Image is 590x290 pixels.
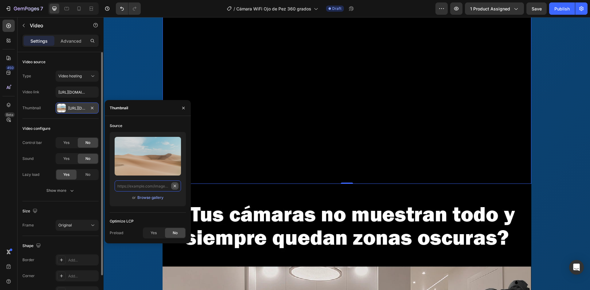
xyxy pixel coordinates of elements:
div: [URL][DOMAIN_NAME] [68,106,86,111]
span: Cámara WiFi Ojo de Pez 360 grados [236,6,311,12]
button: Show more [22,185,99,196]
button: Original [56,220,99,231]
button: 1 product assigned [465,2,524,15]
div: Control bar [22,140,42,145]
input: Insert video url here [56,87,99,98]
div: Add... [68,273,97,279]
span: 1 product assigned [470,6,510,12]
button: 7 [2,2,46,15]
div: Border [22,257,34,263]
span: No [173,230,178,236]
div: Thumbnail [22,105,41,111]
span: No [85,156,90,161]
div: Show more [46,188,75,194]
img: preview-image [115,137,181,176]
div: Thumbnail [110,105,128,111]
div: Video configure [22,126,50,131]
p: Advanced [61,38,81,44]
span: Yes [63,172,69,177]
div: Lazy load [22,172,39,177]
button: Publish [549,2,575,15]
span: Video hosting [58,74,82,78]
iframe: Design area [104,17,590,290]
span: Save [532,6,542,11]
button: Save [526,2,547,15]
div: Optimize LCP [110,218,134,224]
div: Browse gallery [137,195,163,200]
span: Draft [332,6,341,11]
span: or [132,194,136,201]
span: Yes [151,230,157,236]
div: Video link [22,89,39,95]
div: 450 [6,65,15,70]
div: Size [22,207,39,215]
div: Publish [554,6,570,12]
p: Video [30,22,82,29]
p: 7 [40,5,43,12]
input: https://example.com/image.jpg [115,180,181,191]
div: Type [22,73,31,79]
p: Settings [30,38,48,44]
div: Frame [22,222,34,228]
div: Add... [68,257,97,263]
div: Source [110,123,122,129]
div: Undo/Redo [116,2,141,15]
div: Corner [22,273,35,279]
div: Open Intercom Messenger [569,260,584,275]
span: No [85,172,90,177]
span: No [85,140,90,145]
div: Shape [22,242,42,250]
div: Sound [22,156,33,161]
span: Yes [63,156,69,161]
div: Beta [5,112,15,117]
span: / [234,6,235,12]
span: Original [58,223,72,227]
div: Video source [22,59,45,65]
span: Yes [63,140,69,145]
button: Video hosting [56,71,99,82]
div: Preload [110,230,123,236]
button: Browse gallery [137,195,164,201]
